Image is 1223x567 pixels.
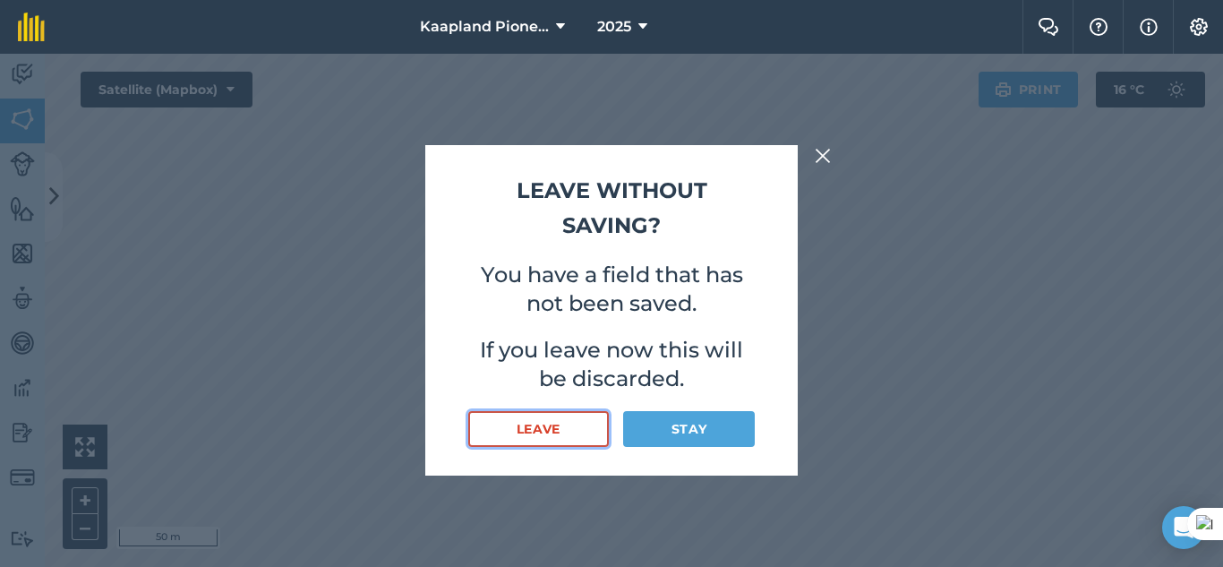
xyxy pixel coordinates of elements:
[420,16,549,38] span: Kaapland Pioneer
[468,411,609,447] button: Leave
[1162,506,1205,549] div: Open Intercom Messenger
[1038,18,1059,36] img: Two speech bubbles overlapping with the left bubble in the forefront
[1140,16,1158,38] img: svg+xml;base64,PHN2ZyB4bWxucz0iaHR0cDovL3d3dy53My5vcmcvMjAwMC9zdmciIHdpZHRoPSIxNyIgaGVpZ2h0PSIxNy...
[468,261,755,318] p: You have a field that has not been saved.
[623,411,755,447] button: Stay
[815,145,831,167] img: svg+xml;base64,PHN2ZyB4bWxucz0iaHR0cDovL3d3dy53My5vcmcvMjAwMC9zdmciIHdpZHRoPSIyMiIgaGVpZ2h0PSIzMC...
[1188,18,1210,36] img: A cog icon
[468,336,755,393] p: If you leave now this will be discarded.
[597,16,631,38] span: 2025
[18,13,45,41] img: fieldmargin Logo
[468,174,755,243] h2: Leave without saving?
[1088,18,1109,36] img: A question mark icon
